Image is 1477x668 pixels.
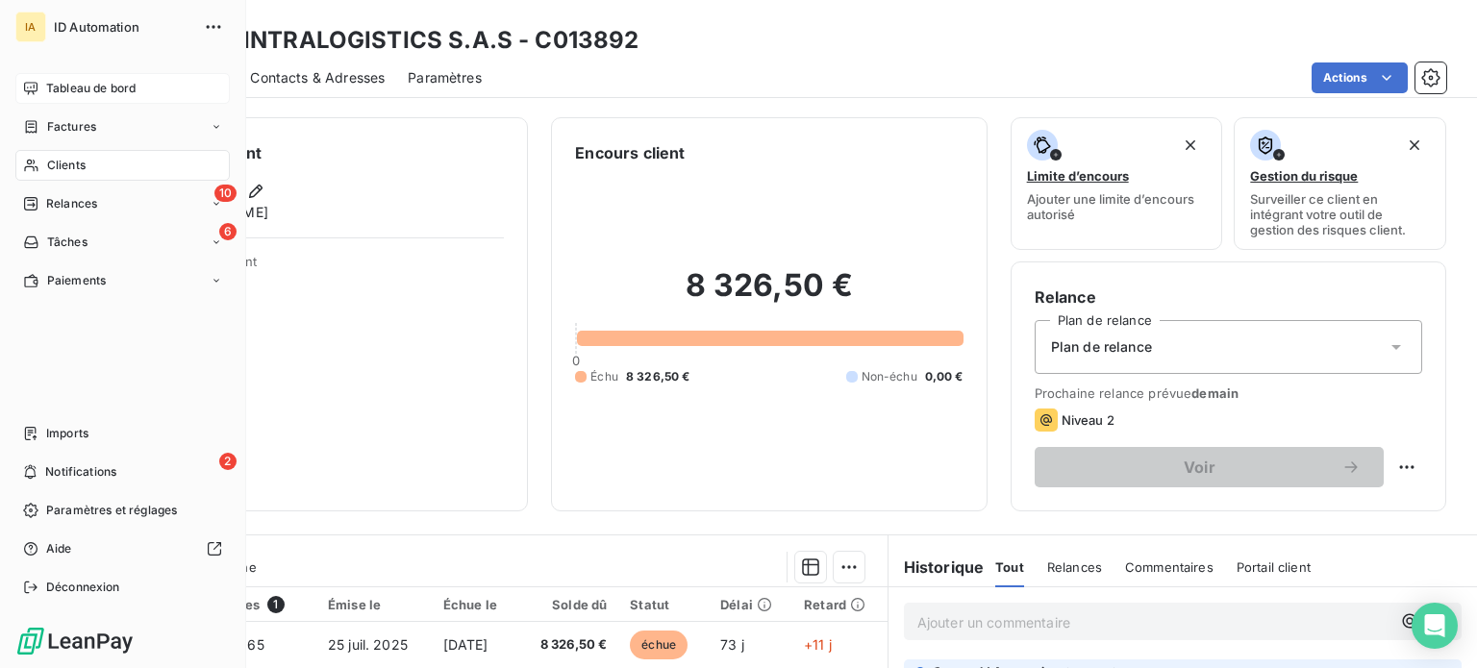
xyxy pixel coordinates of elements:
span: Tableau de bord [46,80,136,97]
h6: Informations client [116,141,504,164]
button: Gestion du risqueSurveiller ce client en intégrant votre outil de gestion des risques client. [1234,117,1446,250]
div: Statut [630,597,697,612]
span: Notifications [45,463,116,481]
span: 6 [219,223,237,240]
span: Factures [47,118,96,136]
div: Retard [804,597,876,612]
div: IA [15,12,46,42]
span: 10 [214,185,237,202]
span: Paiements [47,272,106,289]
span: ID Automation [54,19,192,35]
span: Relances [46,195,97,212]
span: Clients [47,157,86,174]
div: Émise le [328,597,420,612]
div: Délai [720,597,781,612]
span: Gestion du risque [1250,168,1358,184]
span: Limite d’encours [1027,168,1129,184]
span: Imports [46,425,88,442]
button: Actions [1312,62,1408,93]
span: Niveau 2 [1062,412,1114,428]
span: Voir [1058,459,1341,475]
span: 73 j [720,636,744,653]
span: 2 [219,453,237,470]
span: Prochaine relance prévue [1035,385,1422,401]
div: Solde dû [530,597,608,612]
span: demain [1191,385,1239,401]
h2: 8 326,50 € [575,266,963,324]
span: 0,00 € [925,368,964,385]
span: échue [630,631,688,659]
span: Ajouter une limite d’encours autorisé [1027,191,1207,222]
div: Échue le [443,597,507,612]
span: Paramètres [408,68,482,87]
span: Tout [995,559,1024,575]
span: 1 [267,596,285,613]
span: Commentaires [1125,559,1214,575]
span: 8 326,50 € [530,635,608,655]
span: Contacts & Adresses [250,68,385,87]
span: 8 326,50 € [626,368,690,385]
button: Voir [1035,447,1384,487]
span: Déconnexion [46,579,120,596]
span: Portail client [1237,559,1311,575]
h6: Historique [889,556,985,579]
span: Échu [590,368,618,385]
span: Plan de relance [1051,337,1152,357]
h6: Relance [1035,285,1422,309]
span: Propriétés Client [155,254,504,281]
span: 25 juil. 2025 [328,636,408,653]
div: Open Intercom Messenger [1412,603,1458,649]
span: Aide [46,540,72,557]
button: Limite d’encoursAjouter une limite d’encours autorisé [1011,117,1223,250]
h3: FIVES INTRALOGISTICS S.A.S - C013892 [169,23,638,58]
span: Relances [1047,559,1102,575]
span: Paramètres et réglages [46,502,177,519]
span: [DATE] [443,636,488,653]
a: Aide [15,533,230,564]
span: +11 j [804,636,832,653]
span: 0 [572,353,580,368]
img: Logo LeanPay [15,626,135,656]
span: Surveiller ce client en intégrant votre outil de gestion des risques client. [1250,191,1430,237]
span: Non-échu [862,368,917,385]
span: Tâches [47,234,88,251]
h6: Encours client [575,141,685,164]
